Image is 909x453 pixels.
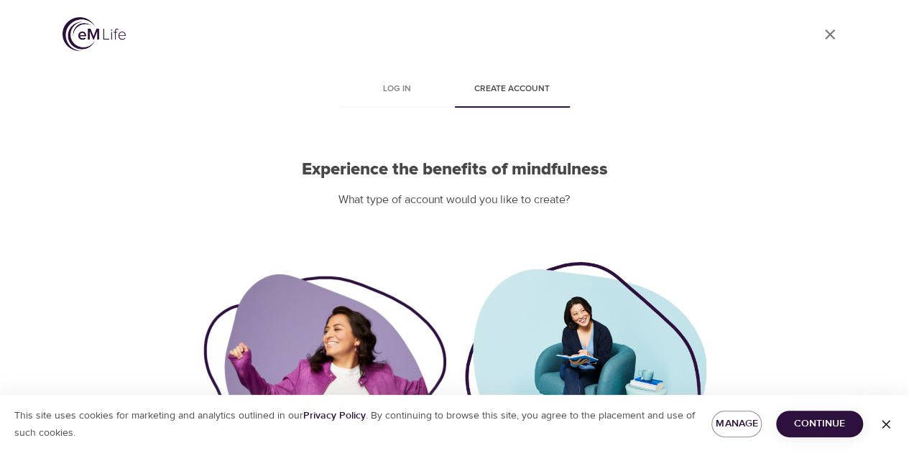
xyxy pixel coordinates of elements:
span: Manage [723,415,750,433]
span: Create account [463,82,561,97]
span: Continue [788,415,852,433]
a: close [813,17,847,52]
button: Continue [776,411,863,437]
a: Privacy Policy [303,409,366,422]
span: Log in [349,82,446,97]
button: Manage [711,411,762,437]
img: logo [63,17,126,51]
h2: Experience the benefits of mindfulness [203,159,706,180]
p: What type of account would you like to create? [203,192,706,208]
